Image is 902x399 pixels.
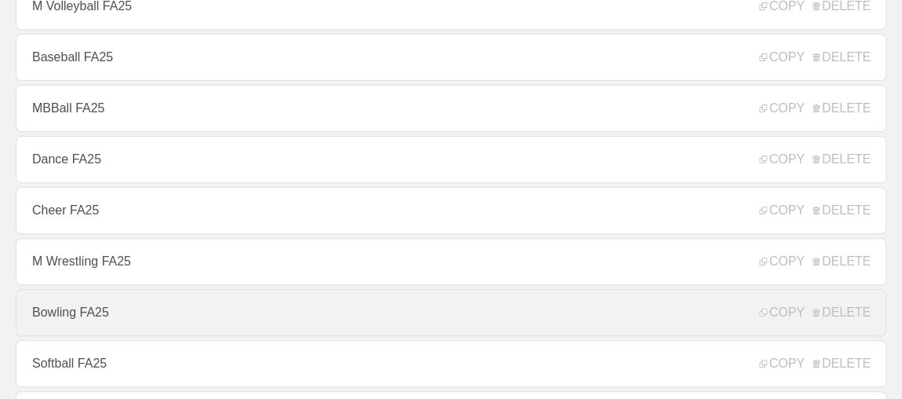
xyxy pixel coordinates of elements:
[16,187,886,234] a: Cheer FA25
[759,203,804,218] span: COPY
[759,306,804,320] span: COPY
[16,34,886,81] a: Baseball FA25
[813,203,871,218] span: DELETE
[813,152,871,167] span: DELETE
[813,357,871,371] span: DELETE
[759,101,804,115] span: COPY
[813,306,871,320] span: DELETE
[813,254,871,269] span: DELETE
[16,136,886,183] a: Dance FA25
[759,357,804,371] span: COPY
[824,324,902,399] iframe: Chat Widget
[759,254,804,269] span: COPY
[16,85,886,132] a: MBBall FA25
[16,340,886,387] a: Softball FA25
[16,289,886,336] a: Bowling FA25
[813,101,871,115] span: DELETE
[16,238,886,285] a: M Wrestling FA25
[813,50,871,64] span: DELETE
[759,152,804,167] span: COPY
[759,50,804,64] span: COPY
